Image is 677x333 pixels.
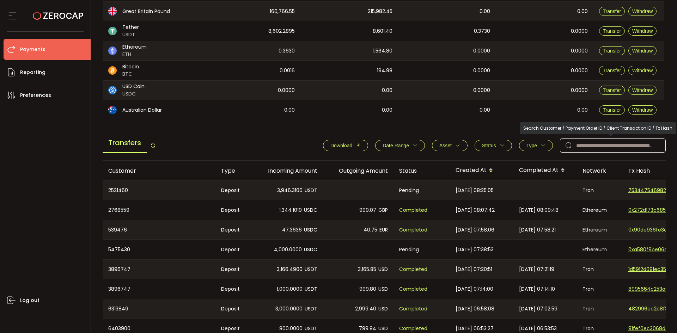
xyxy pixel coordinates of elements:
[456,265,492,273] span: [DATE] 07:20:51
[122,83,145,90] span: USD Coin
[399,325,427,333] span: Completed
[632,107,653,113] span: Withdraw
[599,46,625,55] button: Transfer
[108,47,117,55] img: eth_portfolio.svg
[359,325,376,333] span: 799.84
[304,206,317,214] span: USDC
[382,106,392,114] span: 0.00
[122,106,162,114] span: Australian Dollar
[108,106,117,114] img: aud_portfolio.svg
[373,47,392,55] span: 1,564.80
[103,279,215,299] div: 3896747
[577,200,623,220] div: Ethereum
[215,299,252,318] div: Deposit
[571,67,588,75] span: 0.0000
[628,7,657,16] button: Withdraw
[279,47,295,55] span: 0.3630
[373,27,392,35] span: 8,601.40
[378,265,388,273] span: USD
[284,106,295,114] span: 0.00
[108,7,117,16] img: gbp_portfolio.svg
[274,246,302,254] span: 4,000.0000
[108,86,117,94] img: usdc_portfolio.svg
[122,8,170,15] span: Great Britain Pound
[382,86,392,94] span: 0.00
[305,265,317,273] span: USDT
[304,226,317,234] span: USDC
[603,68,621,73] span: Transfer
[599,7,625,16] button: Transfer
[628,86,657,95] button: Withdraw
[122,63,139,70] span: Bitcoin
[399,305,427,313] span: Completed
[632,68,653,73] span: Withdraw
[215,220,252,239] div: Deposit
[577,279,623,299] div: Tron
[628,46,657,55] button: Withdraw
[275,305,303,313] span: 3,000.0000
[378,305,388,313] span: USD
[305,285,317,293] span: USDT
[394,167,450,175] div: Status
[571,27,588,35] span: 0.0000
[519,206,559,214] span: [DATE] 08:09:48
[108,66,117,75] img: btc_portfolio.svg
[456,285,493,293] span: [DATE] 07:14:00
[632,8,653,14] span: Withdraw
[603,8,621,14] span: Transfer
[603,107,621,113] span: Transfer
[439,143,452,148] span: Asset
[270,7,295,16] span: 160,766.55
[282,226,302,234] span: 47.3636
[577,260,623,279] div: Tron
[632,87,653,93] span: Withdraw
[432,140,468,151] button: Asset
[103,260,215,279] div: 3896747
[595,257,677,333] iframe: Chat Widget
[20,90,51,100] span: Preferences
[577,167,623,175] div: Network
[103,167,215,175] div: Customer
[632,48,653,54] span: Withdraw
[519,226,556,234] span: [DATE] 07:58:21
[20,295,39,306] span: Log out
[599,86,625,95] button: Transfer
[456,325,494,333] span: [DATE] 06:53:27
[279,206,302,214] span: 1,344.1019
[450,165,513,177] div: Created At
[330,143,352,148] span: Download
[277,285,303,293] span: 1,000.0000
[473,47,490,55] span: 0.0000
[305,186,317,195] span: USDT
[399,226,427,234] span: Completed
[122,43,147,51] span: Ethereum
[379,226,388,234] span: EUR
[482,143,496,148] span: Status
[456,226,494,234] span: [DATE] 07:58:06
[279,325,303,333] span: 800.0000
[519,265,554,273] span: [DATE] 07:21:19
[519,325,557,333] span: [DATE] 06:53:53
[280,67,295,75] span: 0.0016
[378,285,388,293] span: USD
[215,167,252,175] div: Type
[456,206,495,214] span: [DATE] 08:07:42
[277,265,303,273] span: 3,166.4900
[519,285,555,293] span: [DATE] 07:14:10
[278,86,295,94] span: 0.0000
[103,240,215,259] div: 5475430
[399,265,427,273] span: Completed
[359,285,376,293] span: 999.80
[122,70,139,78] span: BTC
[399,186,419,195] span: Pending
[364,226,377,234] span: 40.75
[20,67,45,78] span: Reporting
[474,27,490,35] span: 0.3730
[577,220,623,239] div: Ethereum
[603,48,621,54] span: Transfer
[577,106,588,114] span: 0.00
[20,44,45,55] span: Payments
[215,260,252,279] div: Deposit
[215,200,252,220] div: Deposit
